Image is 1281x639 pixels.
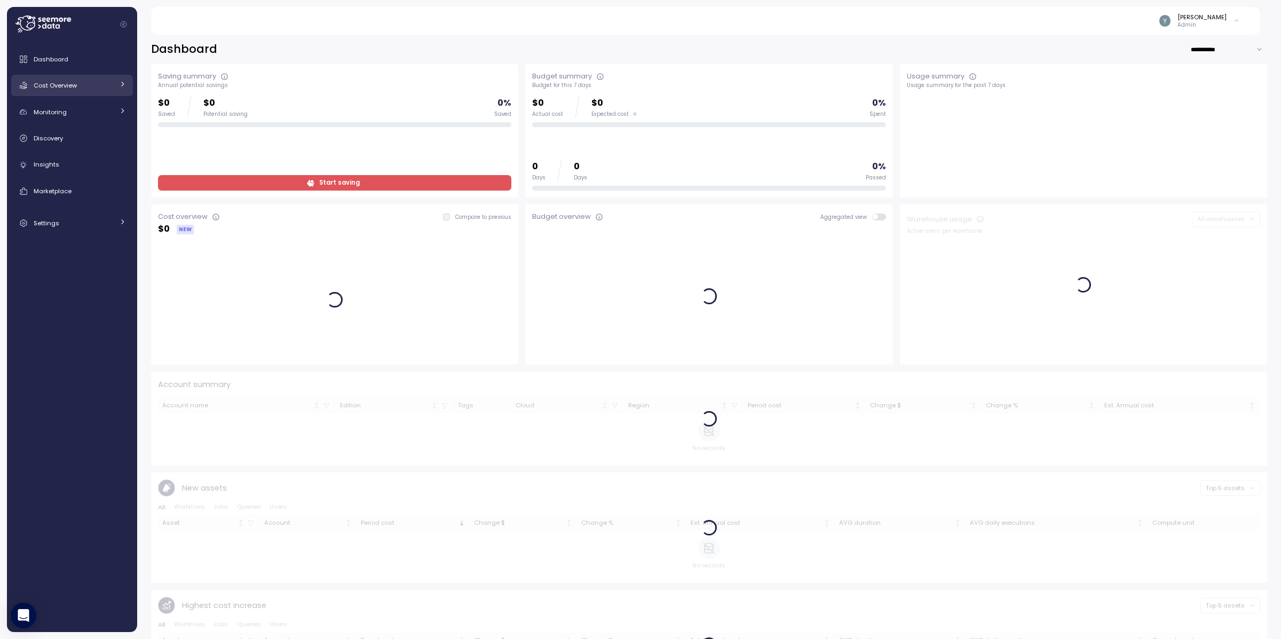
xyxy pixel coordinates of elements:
[34,55,68,64] span: Dashboard
[11,603,36,628] div: Open Intercom Messenger
[158,71,216,82] div: Saving summary
[1177,21,1227,29] p: Admin
[158,175,511,191] a: Start saving
[532,111,563,118] div: Actual cost
[117,20,130,28] button: Collapse navigation
[151,42,217,57] h2: Dashboard
[11,101,133,123] a: Monitoring
[34,187,72,195] span: Marketplace
[907,82,1260,89] div: Usage summary for the past 7 days
[591,96,637,111] p: $0
[34,81,77,90] span: Cost Overview
[532,82,885,89] div: Budget for this 7 days
[203,111,248,118] div: Potential saving
[455,214,511,221] p: Compare to previous
[203,96,248,111] p: $0
[820,214,872,220] span: Aggregated view
[869,111,886,118] div: Spent
[11,212,133,234] a: Settings
[158,96,175,111] p: $0
[532,211,591,222] div: Budget overview
[34,219,59,227] span: Settings
[11,154,133,176] a: Insights
[158,111,175,118] div: Saved
[11,180,133,202] a: Marketplace
[574,174,587,182] div: Days
[497,96,511,111] p: 0 %
[11,75,133,96] a: Cost Overview
[34,160,59,169] span: Insights
[319,176,360,190] span: Start saving
[11,128,133,149] a: Discovery
[177,225,194,234] div: NEW
[34,134,63,143] span: Discovery
[532,71,592,82] div: Budget summary
[158,82,511,89] div: Annual potential savings
[532,174,545,182] div: Days
[591,111,629,118] span: Expected cost
[1159,15,1171,26] img: ACg8ocKvqwnLMA34EL5-0z6HW-15kcrLxT5Mmx2M21tMPLYJnykyAQ=s96-c
[574,160,587,174] p: 0
[532,160,545,174] p: 0
[872,96,886,111] p: 0 %
[34,108,67,116] span: Monitoring
[532,96,563,111] p: $0
[158,222,170,236] p: $ 0
[872,160,886,174] p: 0 %
[1177,13,1227,21] div: [PERSON_NAME]
[907,71,964,82] div: Usage summary
[11,49,133,70] a: Dashboard
[494,111,511,118] div: Saved
[158,211,208,222] div: Cost overview
[866,174,886,182] div: Passed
